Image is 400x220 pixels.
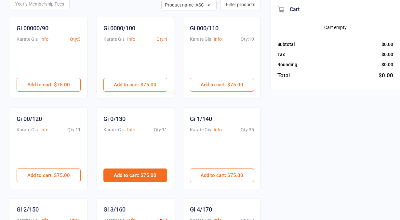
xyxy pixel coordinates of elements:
[127,126,135,133] button: Info
[17,36,38,43] div: Karate Gis
[103,36,125,43] div: Karate Gis
[190,36,211,43] div: Karate Gis
[17,169,81,182] button: Add to cart: $75.00
[103,169,167,182] button: Add to cart: $75.00
[277,61,297,68] div: Rounding
[241,36,254,43] div: Qty: 10
[381,41,393,48] div: $0.00
[381,61,393,68] div: $0.00
[103,24,135,33] div: Gi 0000/100
[103,78,167,92] button: Add to cart: $75.00
[40,126,48,133] button: Info
[70,36,81,43] div: Qty: 3
[154,126,167,133] div: Qty: 11
[17,126,38,133] div: Karate Gis
[40,36,48,43] button: Info
[190,78,254,92] button: Add to cart: $75.00
[190,169,254,182] button: Add to cart: $75.00
[277,71,290,80] div: Total
[379,71,393,80] div: $0.00
[277,51,285,58] div: Tax
[103,114,126,123] div: Gi 0/130
[381,51,393,58] div: $0.00
[17,114,42,123] div: Gi 00/120
[156,36,167,43] div: Qty: 4
[190,205,212,214] div: Gi 4/170
[67,126,81,133] div: Qty: 11
[17,24,48,33] div: Gi 00000/90
[103,126,125,133] div: Karate Gis
[277,24,393,31] div: Cart empty
[190,126,211,133] div: Karate Gis
[103,205,126,214] div: Gi 3/160
[241,126,254,133] div: Qty: 35
[277,41,295,48] div: Subtotal
[190,114,212,123] div: Gi 1/140
[127,36,135,43] button: Info
[214,36,222,43] button: Info
[214,126,222,133] button: Info
[190,24,219,33] div: Gi 000/110
[17,205,39,214] div: Gi 2/150
[17,78,81,92] button: Add to cart: $75.00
